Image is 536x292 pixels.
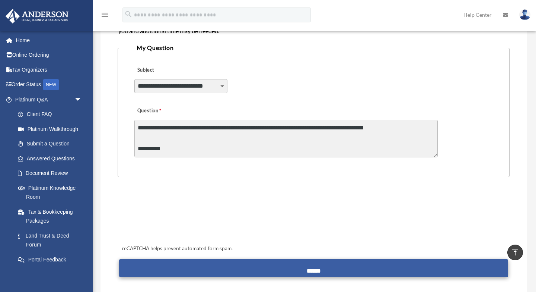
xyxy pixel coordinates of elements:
i: search [124,10,133,18]
a: Tax & Bookkeeping Packages [10,204,93,228]
i: menu [100,10,109,19]
a: Online Ordering [5,48,93,63]
div: NEW [43,79,59,90]
a: Client FAQ [10,107,93,122]
a: Portal Feedback [10,252,93,267]
label: Subject [134,65,205,76]
span: arrow_drop_down [74,92,89,107]
a: vertical_align_top [507,245,523,260]
img: Anderson Advisors Platinum Portal [3,9,71,23]
a: Land Trust & Deed Forum [10,228,93,252]
img: User Pic [519,9,530,20]
i: vertical_align_top [511,248,520,257]
iframe: reCAPTCHA [120,200,233,229]
a: Platinum Walkthrough [10,122,93,136]
a: Platinum Knowledge Room [10,180,93,204]
span: arrow_drop_down [74,267,89,282]
a: menu [100,13,109,19]
legend: My Question [134,43,494,53]
label: Question [134,106,192,116]
a: Order StatusNEW [5,77,93,92]
div: reCAPTCHA helps prevent automated form spam. [119,244,508,253]
a: Document Review [10,166,93,181]
a: Platinum Q&Aarrow_drop_down [5,92,93,107]
a: Digital Productsarrow_drop_down [5,267,93,282]
a: Home [5,33,93,48]
a: Answered Questions [10,151,93,166]
a: Submit a Question [10,136,89,151]
a: Tax Organizers [5,62,93,77]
